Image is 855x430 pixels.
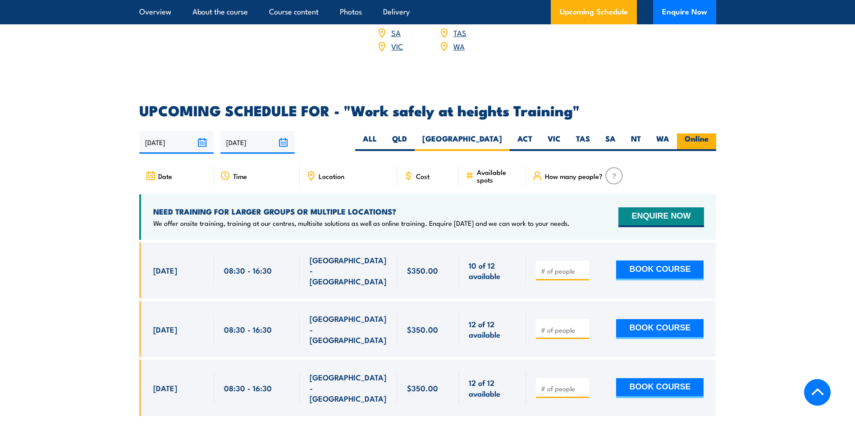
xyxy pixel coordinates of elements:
[153,383,177,393] span: [DATE]
[310,255,387,286] span: [GEOGRAPHIC_DATA] - [GEOGRAPHIC_DATA]
[623,133,649,151] label: NT
[540,133,568,151] label: VIC
[477,168,520,183] span: Available spots
[310,372,387,403] span: [GEOGRAPHIC_DATA] - [GEOGRAPHIC_DATA]
[391,27,401,38] a: SA
[545,172,603,180] span: How many people?
[469,260,516,281] span: 10 of 12 available
[139,104,716,116] h2: UPCOMING SCHEDULE FOR - "Work safely at heights Training"
[407,324,438,334] span: $350.00
[391,41,403,51] a: VIC
[616,261,704,280] button: BOOK COURSE
[153,265,177,275] span: [DATE]
[153,206,570,216] h4: NEED TRAINING FOR LARGER GROUPS OR MULTIPLE LOCATIONS?
[453,27,466,38] a: TAS
[677,133,716,151] label: Online
[233,172,247,180] span: Time
[220,131,295,154] input: To date
[224,324,272,334] span: 08:30 - 16:30
[416,172,430,180] span: Cost
[224,265,272,275] span: 08:30 - 16:30
[415,133,510,151] label: [GEOGRAPHIC_DATA]
[649,133,677,151] label: WA
[310,313,387,345] span: [GEOGRAPHIC_DATA] - [GEOGRAPHIC_DATA]
[384,133,415,151] label: QLD
[541,325,586,334] input: # of people
[568,133,598,151] label: TAS
[598,133,623,151] label: SA
[224,383,272,393] span: 08:30 - 16:30
[407,265,438,275] span: $350.00
[158,172,172,180] span: Date
[541,384,586,393] input: # of people
[510,133,540,151] label: ACT
[618,207,704,227] button: ENQUIRE NOW
[469,377,516,398] span: 12 of 12 available
[355,133,384,151] label: ALL
[319,172,344,180] span: Location
[541,266,586,275] input: # of people
[616,378,704,398] button: BOOK COURSE
[153,219,570,228] p: We offer onsite training, training at our centres, multisite solutions as well as online training...
[469,319,516,340] span: 12 of 12 available
[616,319,704,339] button: BOOK COURSE
[139,131,214,154] input: From date
[407,383,438,393] span: $350.00
[153,324,177,334] span: [DATE]
[453,41,465,51] a: WA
